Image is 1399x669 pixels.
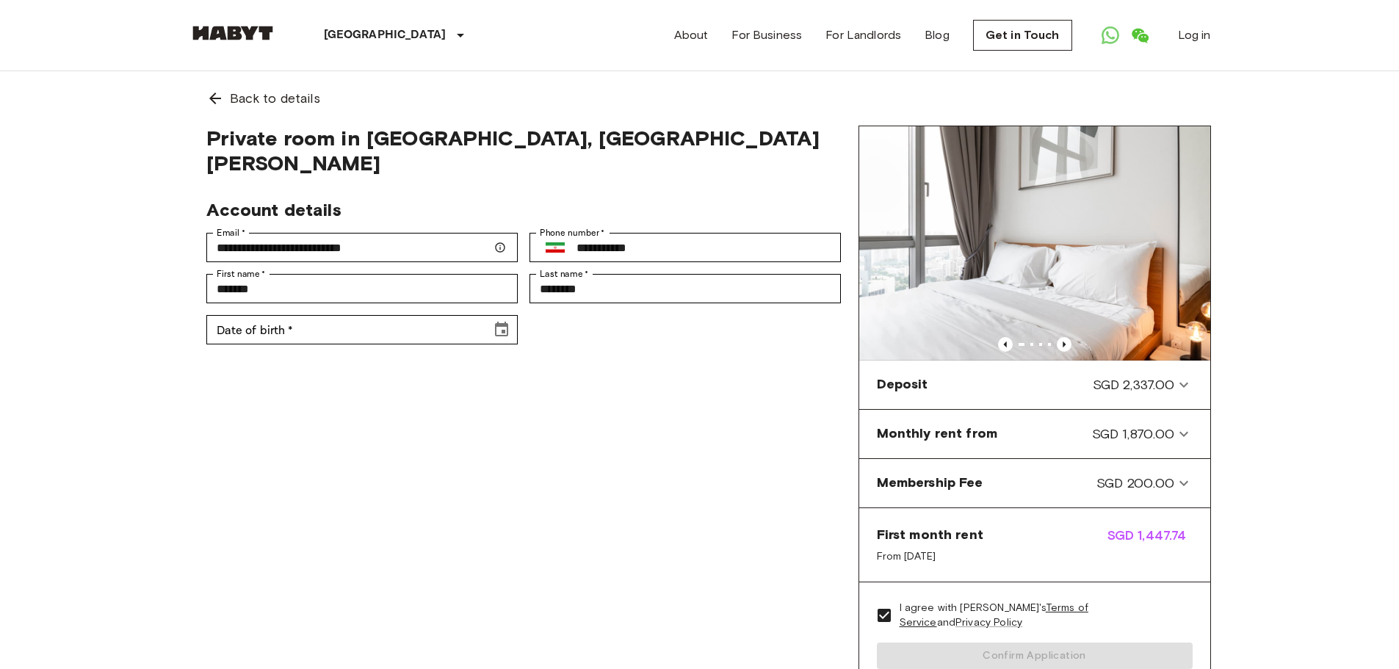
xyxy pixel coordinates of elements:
[206,199,341,220] span: Account details
[865,416,1204,452] div: Monthly rent fromSGD 1,870.00
[955,616,1022,629] a: Privacy Policy
[674,26,709,44] a: About
[1093,375,1175,394] span: SGD 2,337.00
[189,71,1211,126] a: Back to details
[540,267,589,281] label: Last name
[206,233,518,262] div: Email
[925,26,950,44] a: Blog
[540,226,605,239] label: Phone number
[217,267,266,281] label: First name
[900,601,1181,630] span: I agree with [PERSON_NAME]'s and
[1125,21,1154,50] a: Open WeChat
[1092,424,1175,444] span: SGD 1,870.00
[865,366,1204,403] div: DepositSGD 2,337.00
[1178,26,1211,44] a: Log in
[877,375,928,394] span: Deposit
[487,315,516,344] button: Choose date
[998,337,1013,352] button: Previous image
[206,274,518,303] div: First name
[529,274,841,303] div: Last name
[825,26,901,44] a: For Landlords
[324,26,447,44] p: [GEOGRAPHIC_DATA]
[900,601,1088,629] a: Terms of Service
[973,20,1072,51] a: Get in Touch
[1096,21,1125,50] a: Open WhatsApp
[731,26,802,44] a: For Business
[877,549,983,564] span: From [DATE]
[206,126,841,176] span: Private room in [GEOGRAPHIC_DATA], [GEOGRAPHIC_DATA][PERSON_NAME]
[540,232,571,263] button: Select country
[865,465,1204,502] div: Membership FeeSGD 200.00
[859,126,1210,361] img: Marketing picture of unit SG-01-113-001-05
[1107,526,1193,564] span: SGD 1,447.74
[877,424,998,444] span: Monthly rent from
[1057,337,1071,352] button: Previous image
[189,26,277,40] img: Habyt
[877,526,983,543] span: First month rent
[230,89,320,108] span: Back to details
[1096,474,1175,493] span: SGD 200.00
[877,474,983,493] span: Membership Fee
[494,242,506,253] svg: Make sure your email is correct — we'll send your booking details there.
[217,226,245,239] label: Email
[546,242,565,253] img: Iran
